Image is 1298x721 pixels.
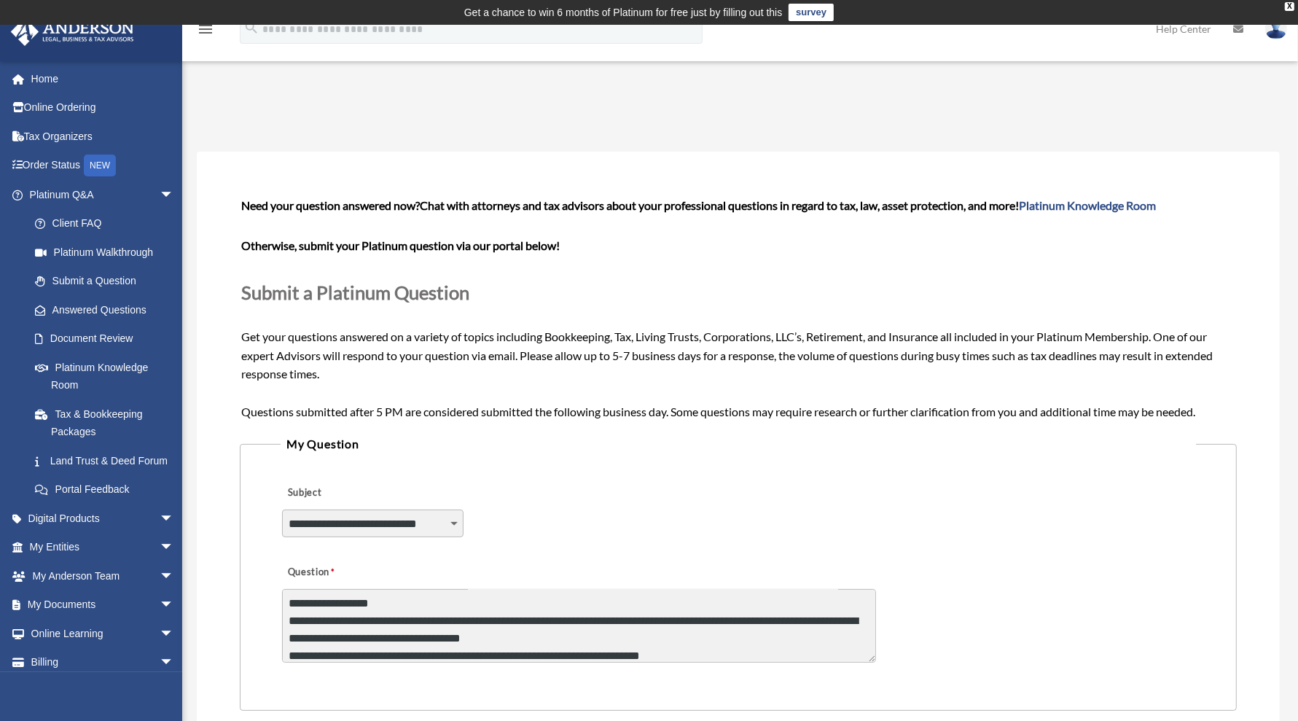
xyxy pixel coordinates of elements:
img: Anderson Advisors Platinum Portal [7,17,138,46]
a: Billingarrow_drop_down [10,648,196,677]
a: Platinum Knowledge Room [20,353,196,400]
a: Online Ordering [10,93,196,122]
div: NEW [84,155,116,176]
a: Platinum Q&Aarrow_drop_down [10,180,196,209]
a: Tax & Bookkeeping Packages [20,400,196,446]
label: Question [282,562,395,582]
a: Land Trust & Deed Forum [20,446,196,475]
span: Chat with attorneys and tax advisors about your professional questions in regard to tax, law, ass... [420,198,1156,212]
i: search [243,20,259,36]
span: arrow_drop_down [160,561,189,591]
a: Platinum Walkthrough [20,238,196,267]
legend: My Question [281,434,1196,454]
a: Portal Feedback [20,475,196,504]
span: arrow_drop_down [160,504,189,534]
a: Answered Questions [20,295,196,324]
a: My Documentsarrow_drop_down [10,591,196,620]
a: Submit a Question [20,267,189,296]
span: Get your questions answered on a variety of topics including Bookkeeping, Tax, Living Trusts, Cor... [241,198,1235,418]
span: arrow_drop_down [160,533,189,563]
span: arrow_drop_down [160,591,189,620]
img: User Pic [1265,18,1287,39]
a: Digital Productsarrow_drop_down [10,504,196,533]
a: Platinum Knowledge Room [1019,198,1156,212]
a: My Entitiesarrow_drop_down [10,533,196,562]
a: Client FAQ [20,209,196,238]
i: menu [197,20,214,38]
span: Need your question answered now? [241,198,420,212]
a: Online Learningarrow_drop_down [10,619,196,648]
span: Submit a Platinum Question [241,281,469,303]
label: Subject [282,483,421,503]
div: Get a chance to win 6 months of Platinum for free just by filling out this [464,4,783,21]
div: close [1285,2,1294,11]
span: arrow_drop_down [160,180,189,210]
a: survey [789,4,834,21]
b: Otherwise, submit your Platinum question via our portal below! [241,238,560,252]
span: arrow_drop_down [160,648,189,678]
a: My Anderson Teamarrow_drop_down [10,561,196,591]
a: Order StatusNEW [10,151,196,181]
span: arrow_drop_down [160,619,189,649]
a: Home [10,64,196,93]
a: Tax Organizers [10,122,196,151]
a: menu [197,26,214,38]
a: Document Review [20,324,196,354]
